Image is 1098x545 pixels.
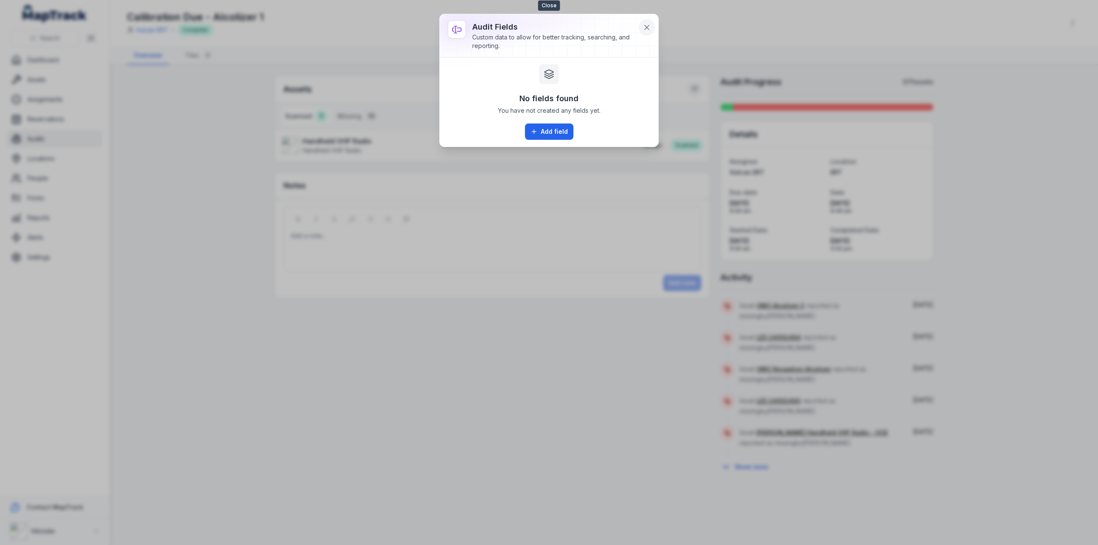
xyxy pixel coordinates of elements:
[538,0,560,11] span: Close
[525,123,573,140] button: Add field
[472,21,636,33] h3: audit fields
[519,93,579,105] h3: No fields found
[498,106,600,115] span: You have not created any fields yet.
[472,33,636,50] div: Custom data to allow for better tracking, searching, and reporting.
